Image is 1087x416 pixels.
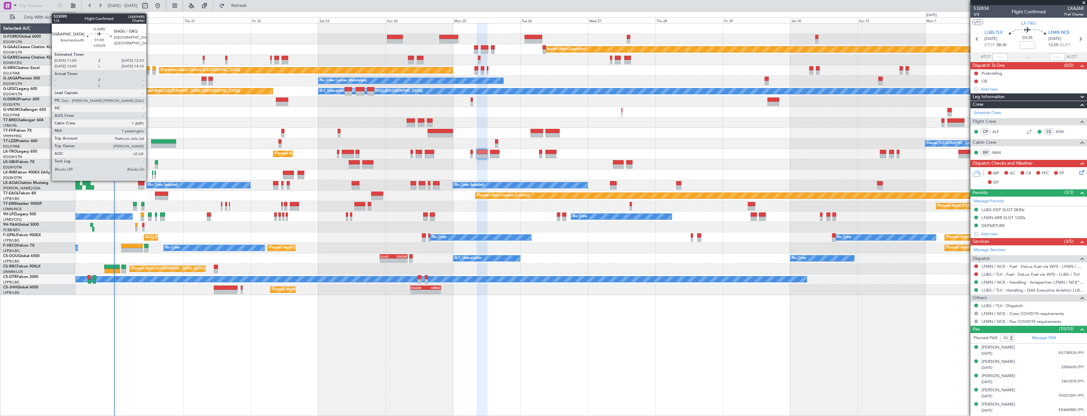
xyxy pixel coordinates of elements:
[380,255,394,258] div: KLAX
[3,212,36,216] a: 9H-LPZLegacy 500
[974,247,1005,253] a: Manage Services
[3,192,36,195] a: T7-EAGLFalcon 8X
[275,149,375,159] div: Planned Maint [GEOGRAPHIC_DATA] ([GEOGRAPHIC_DATA])
[3,108,19,112] span: G-VNOR
[455,254,481,263] div: A/C Unavailable
[3,202,16,206] span: T7-EMI
[982,344,1015,351] div: [PERSON_NAME]
[3,98,18,101] span: G-ENRG
[982,79,987,84] div: CB
[1021,20,1037,27] span: LX-TRO
[3,60,22,65] a: EGNR/CEG
[981,54,991,60] span: ATOT
[1010,170,1015,177] span: AC
[3,196,20,201] a: LFPB/LBG
[3,223,39,227] a: 9H-YAAGlobal 5000
[3,102,20,107] a: EGSS/STN
[3,144,20,149] a: EGLF/FAB
[982,223,1005,228] div: DEPARTURE
[3,87,17,91] span: G-LEGC
[984,42,995,48] span: ETOT
[269,243,369,253] div: Planned Maint [GEOGRAPHIC_DATA] ([GEOGRAPHIC_DATA])
[3,233,17,237] span: F-GPNJ
[19,1,56,10] input: Trip Number
[973,93,1005,101] span: Leg Information
[946,243,1046,253] div: Planned Maint [GEOGRAPHIC_DATA] ([GEOGRAPHIC_DATA])
[972,19,983,25] button: UTC
[3,223,17,227] span: 9H-YAA
[3,244,17,248] span: F-HECD
[3,275,17,279] span: CS-DTR
[1032,335,1056,341] a: Manage PAX
[982,408,992,413] span: [DATE]
[982,280,1084,285] a: LFMN / NCE - Handling - Aviapartner LFMN / NCE*****MY HANDLING****
[1058,350,1084,356] span: EU7780530 (PP)
[1059,170,1064,177] span: FP
[973,62,1005,69] span: Dispatch To-Dos
[3,118,43,122] a: T7-BREChallenger 604
[3,212,16,216] span: 9H-LPZ
[3,98,39,101] a: G-ENRGPraetor 600
[3,165,22,170] a: EDLW/DTM
[3,254,18,258] span: CS-DOU
[3,171,16,174] span: LX-INB
[981,231,1084,236] div: Add new
[3,249,20,253] a: LFPB/LBG
[982,351,992,356] span: [DATE]
[3,92,22,97] a: EGGW/LTN
[3,113,20,117] a: EGLF/FAB
[984,36,997,42] span: [DATE]
[3,66,15,70] span: G-SIRS
[455,180,484,190] div: No Crew Sabadell
[3,207,22,211] a: LFMN/NCE
[982,380,992,384] span: [DATE]
[161,66,240,75] div: Unplanned Maint Oxford ([GEOGRAPHIC_DATA])
[974,110,1001,116] a: Schedule Crew
[3,45,18,49] span: G-GAAL
[3,192,19,195] span: T7-EAGL
[77,13,87,18] div: [DATE]
[251,17,318,23] div: Fri 22
[837,233,851,242] div: No Crew
[426,286,440,290] div: KRNO
[3,171,53,174] a: LX-INBFalcon 900EX EASy II
[992,129,1007,135] a: ALF
[3,35,41,39] a: G-FOMOGlobal 6000
[426,290,440,294] div: -
[318,17,386,23] div: Sat 23
[3,45,55,49] a: G-GAALCessna Citation XLS+
[1064,5,1084,12] span: LXA26B
[1064,238,1073,245] span: (3/5)
[3,286,17,289] span: CS-JHH
[655,17,723,23] div: Thu 28
[3,280,20,285] a: LFPB/LBG
[3,154,22,159] a: EGGW/LTN
[3,265,17,268] span: CS-RRC
[973,294,987,302] span: Others
[544,45,586,54] div: Planned Maint Dusseldorf
[3,254,40,258] a: CS-DOUGlobal 6500
[974,12,989,17] span: 3/8
[1061,379,1084,384] span: 33612578 (PP)
[982,359,1015,365] div: [PERSON_NAME]
[982,287,1084,293] a: LLBG / TLV - Handling - QAS Executive Aviation LLBG / TLV
[3,40,22,44] a: EGGW/LTN
[116,17,183,23] div: Wed 20
[3,71,20,76] a: EGLF/FAB
[3,181,48,185] a: LX-AOACitation Mustang
[3,108,46,112] a: G-VNORChallenger 650
[973,118,996,125] span: Flight Crew
[3,265,41,268] a: CS-RRCFalcon 900LX
[982,394,992,399] span: [DATE]
[108,3,137,9] span: [DATE] - [DATE]
[993,180,999,186] span: DP
[3,286,38,289] a: CS-JHHGlobal 6000
[148,180,178,190] div: No Crew Sabadell
[3,275,38,279] a: CS-DTRFalcon 2000
[1064,189,1073,196] span: (3/3)
[588,17,655,23] div: Wed 27
[1048,30,1070,36] span: LFMN NCE
[3,233,41,237] a: F-GPNJFalcon 900EX
[131,264,231,274] div: Planned Maint [GEOGRAPHIC_DATA] ([GEOGRAPHIC_DATA])
[3,77,18,80] span: G-JAGA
